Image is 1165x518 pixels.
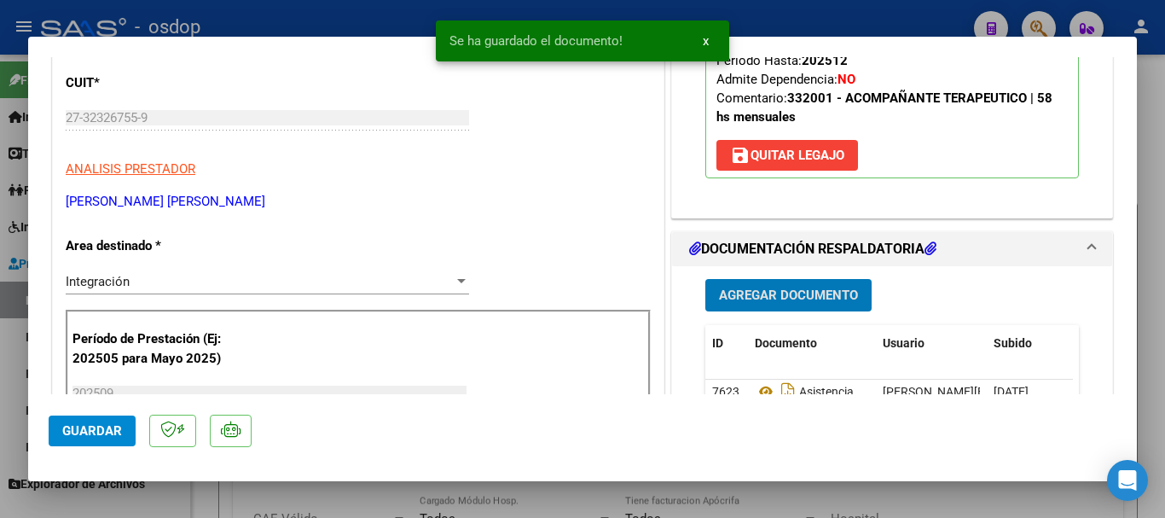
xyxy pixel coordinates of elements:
span: Se ha guardado el documento! [449,32,623,49]
span: ANALISIS PRESTADOR [66,161,195,177]
span: 7623 [712,385,739,399]
span: x [703,33,709,49]
span: Quitar Legajo [730,148,844,163]
datatable-header-cell: Acción [1072,325,1157,362]
span: Integración [66,274,130,289]
span: Agregar Documento [719,288,858,304]
mat-expansion-panel-header: DOCUMENTACIÓN RESPALDATORIA [672,232,1112,266]
p: CUIT [66,73,241,93]
button: Guardar [49,416,136,446]
datatable-header-cell: Documento [748,325,876,362]
strong: 202512 [802,53,848,68]
div: Open Intercom Messenger [1107,460,1148,501]
strong: NO [838,72,855,87]
datatable-header-cell: ID [705,325,748,362]
span: Documento [755,336,817,350]
mat-icon: save [730,145,751,166]
span: Comentario: [716,90,1052,125]
strong: 332001 - ACOMPAÑANTE TERAPEUTICO | 58 hs mensuales [716,90,1052,125]
button: x [689,26,722,56]
datatable-header-cell: Usuario [876,325,987,362]
p: Período de Prestación (Ej: 202505 para Mayo 2025) [72,329,244,368]
span: ID [712,336,723,350]
datatable-header-cell: Subido [987,325,1072,362]
i: Descargar documento [777,378,799,405]
span: Subido [994,336,1032,350]
p: [PERSON_NAME] [PERSON_NAME] [66,192,651,212]
span: Usuario [883,336,924,350]
span: [DATE] [994,385,1029,399]
h1: DOCUMENTACIÓN RESPALDATORIA [689,239,936,259]
span: Guardar [62,423,122,439]
p: Area destinado * [66,236,241,256]
span: Asistencia [755,385,854,399]
button: Agregar Documento [705,279,872,311]
button: Quitar Legajo [716,140,858,171]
